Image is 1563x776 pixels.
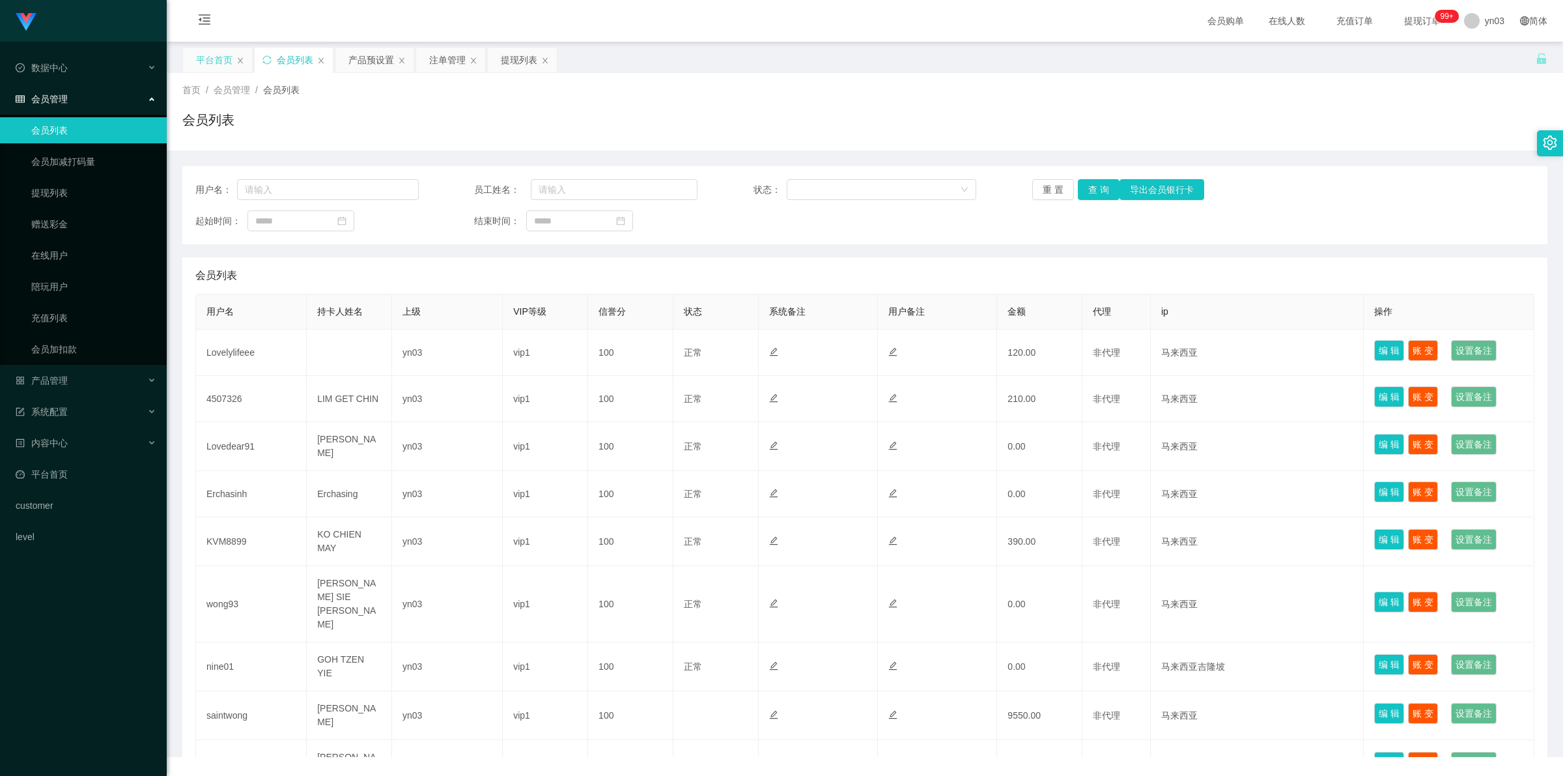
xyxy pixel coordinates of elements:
span: 上级 [402,306,421,317]
div: 提现列表 [501,48,537,72]
td: [PERSON_NAME] [307,422,392,471]
td: yn03 [392,566,503,642]
span: 用户备注 [888,306,925,317]
h1: 会员列表 [182,110,234,130]
td: vip1 [503,517,588,566]
span: 系统备注 [769,306,806,317]
td: 0.00 [997,566,1082,642]
button: 账 变 [1408,386,1438,407]
i: 图标: edit [769,599,778,608]
button: 设置备注 [1451,481,1497,502]
button: 设置备注 [1451,654,1497,675]
i: 图标: close [470,57,477,65]
sup: 322 [1435,10,1458,23]
span: 正常 [684,661,702,672]
span: 正常 [684,536,702,547]
button: 设置备注 [1451,386,1497,407]
i: 图标: profile [16,438,25,448]
td: vip1 [503,471,588,517]
span: 正常 [684,441,702,452]
button: 编 辑 [1374,434,1404,455]
div: 产品预设置 [348,48,394,72]
button: 设置备注 [1451,340,1497,361]
span: 非代理 [1093,347,1120,358]
span: 非代理 [1093,661,1120,672]
td: 100 [588,642,673,691]
td: 马来西亚 [1151,330,1364,376]
td: saintwong [196,691,307,740]
td: [PERSON_NAME] SIE [PERSON_NAME] [307,566,392,642]
td: Erchasing [307,471,392,517]
span: 充值订单 [1330,16,1379,25]
button: 编 辑 [1374,654,1404,675]
button: 设置备注 [1451,703,1497,724]
td: 0.00 [997,471,1082,517]
td: 9550.00 [997,691,1082,740]
span: 结束时间： [474,214,526,228]
td: 0.00 [997,422,1082,471]
span: 状态： [753,183,787,197]
td: yn03 [392,330,503,376]
td: LIM GET CHIN [307,376,392,422]
button: 设置备注 [1451,592,1497,612]
span: 系统配置 [16,407,68,417]
span: 会员管理 [214,85,250,95]
td: 0.00 [997,642,1082,691]
td: Lovelylifeee [196,330,307,376]
i: 图标: edit [888,599,897,608]
div: 平台首页 [196,48,232,72]
td: 马来西亚吉隆坡 [1151,642,1364,691]
span: 用户名： [195,183,237,197]
input: 请输入 [531,179,697,200]
span: 操作 [1374,306,1392,317]
span: 正常 [684,599,702,609]
i: 图标: edit [769,489,778,498]
i: 图标: edit [888,394,897,403]
td: yn03 [392,376,503,422]
td: 100 [588,330,673,376]
button: 设置备注 [1451,752,1497,773]
td: 100 [588,517,673,566]
span: 提现订单 [1398,16,1447,25]
button: 账 变 [1408,592,1438,612]
td: Lovedear91 [196,422,307,471]
button: 编 辑 [1374,481,1404,502]
i: 图标: edit [888,441,897,450]
td: vip1 [503,376,588,422]
i: 图标: close [398,57,406,65]
i: 图标: edit [888,347,897,356]
span: 首页 [182,85,201,95]
div: 会员列表 [277,48,313,72]
td: 马来西亚 [1151,422,1364,471]
span: VIP等级 [513,306,546,317]
td: yn03 [392,422,503,471]
span: ip [1161,306,1168,317]
button: 导出会员银行卡 [1119,179,1204,200]
span: 会员列表 [195,268,237,283]
a: 图标: dashboard平台首页 [16,461,156,487]
a: 会员列表 [31,117,156,143]
i: 图标: sync [262,55,272,65]
td: 100 [588,376,673,422]
i: 图标: edit [769,347,778,356]
i: 图标: edit [769,441,778,450]
span: 非代理 [1093,394,1120,404]
td: vip1 [503,330,588,376]
td: 4507326 [196,376,307,422]
td: yn03 [392,691,503,740]
button: 账 变 [1408,434,1438,455]
button: 账 变 [1408,529,1438,550]
i: 图标: appstore-o [16,376,25,385]
td: yn03 [392,471,503,517]
span: 会员管理 [16,94,68,104]
span: 员工姓名： [474,183,531,197]
td: 100 [588,691,673,740]
td: 马来西亚 [1151,691,1364,740]
td: vip1 [503,422,588,471]
span: 正常 [684,347,702,358]
td: 马来西亚 [1151,566,1364,642]
a: 陪玩用户 [31,274,156,300]
td: yn03 [392,517,503,566]
i: 图标: edit [888,536,897,545]
i: 图标: edit [769,710,778,719]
